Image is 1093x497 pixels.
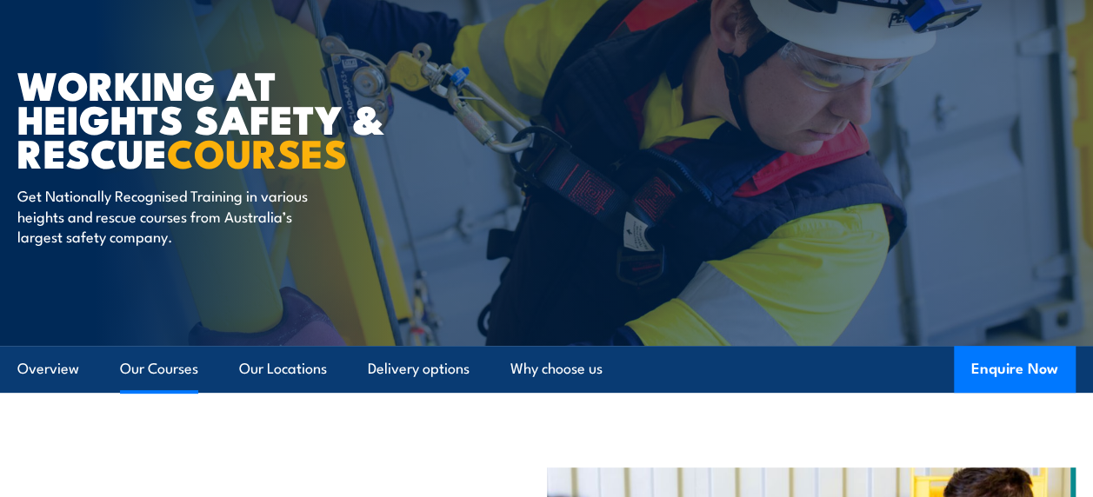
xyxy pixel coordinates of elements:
[239,346,327,392] a: Our Locations
[17,185,335,246] p: Get Nationally Recognised Training in various heights and rescue courses from Australia’s largest...
[17,346,79,392] a: Overview
[954,346,1076,393] button: Enquire Now
[368,346,470,392] a: Delivery options
[510,346,603,392] a: Why choose us
[17,67,447,169] h1: WORKING AT HEIGHTS SAFETY & RESCUE
[120,346,198,392] a: Our Courses
[167,122,347,182] strong: COURSES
